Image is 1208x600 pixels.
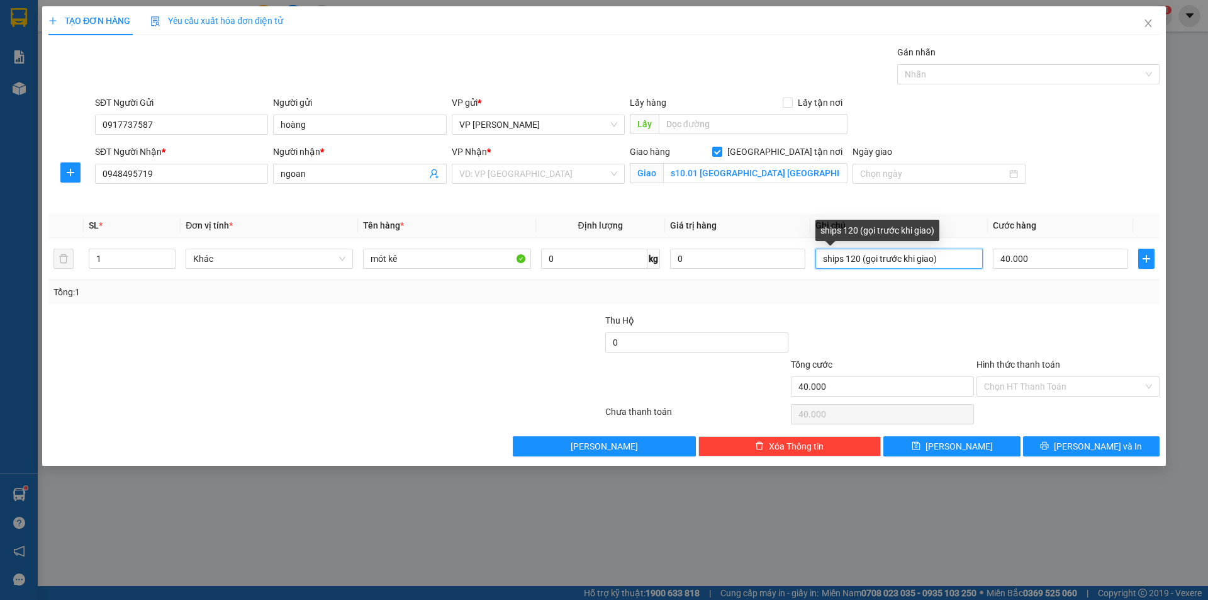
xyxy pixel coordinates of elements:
[48,16,57,25] span: plus
[755,441,764,451] span: delete
[722,145,847,159] span: [GEOGRAPHIC_DATA] tận nơi
[663,163,847,183] input: Giao tận nơi
[993,220,1036,230] span: Cước hàng
[926,439,993,453] span: [PERSON_NAME]
[912,441,920,451] span: save
[150,16,160,26] img: icon
[273,145,446,159] div: Người nhận
[769,439,824,453] span: Xóa Thông tin
[853,147,892,157] label: Ngày giao
[791,359,832,370] span: Tổng cước
[48,16,130,26] span: TẠO ĐƠN HÀNG
[630,98,666,108] span: Lấy hàng
[513,436,696,456] button: [PERSON_NAME]
[630,114,659,134] span: Lấy
[193,249,345,268] span: Khác
[571,439,638,453] span: [PERSON_NAME]
[647,249,660,269] span: kg
[698,436,881,456] button: deleteXóa Thông tin
[53,285,466,299] div: Tổng: 1
[860,167,1007,181] input: Ngày giao
[459,115,617,134] span: VP Gành Hào
[630,147,670,157] span: Giao hàng
[810,213,988,238] th: Ghi chú
[186,220,233,230] span: Đơn vị tính
[1023,436,1160,456] button: printer[PERSON_NAME] và In
[429,169,439,179] span: user-add
[883,436,1020,456] button: save[PERSON_NAME]
[95,145,268,159] div: SĐT Người Nhận
[363,249,530,269] input: VD: Bàn, Ghế
[793,96,847,110] span: Lấy tận nơi
[976,359,1060,370] label: Hình thức thanh toán
[273,96,446,110] div: Người gửi
[363,220,404,230] span: Tên hàng
[452,96,625,110] div: VP gửi
[452,147,487,157] span: VP Nhận
[1054,439,1142,453] span: [PERSON_NAME] và In
[670,249,805,269] input: 0
[95,96,268,110] div: SĐT Người Gửi
[604,405,790,427] div: Chưa thanh toán
[815,249,983,269] input: Ghi Chú
[1131,6,1166,42] button: Close
[150,16,283,26] span: Yêu cầu xuất hóa đơn điện tử
[630,163,663,183] span: Giao
[1139,254,1154,264] span: plus
[53,249,74,269] button: delete
[61,167,80,178] span: plus
[1138,249,1155,269] button: plus
[815,220,939,241] div: ships 120 (gọi trước khi giao)
[605,315,634,325] span: Thu Hộ
[897,47,936,57] label: Gán nhãn
[670,220,717,230] span: Giá trị hàng
[89,220,99,230] span: SL
[1040,441,1049,451] span: printer
[60,162,81,183] button: plus
[659,114,847,134] input: Dọc đường
[578,220,623,230] span: Định lượng
[1143,18,1153,28] span: close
